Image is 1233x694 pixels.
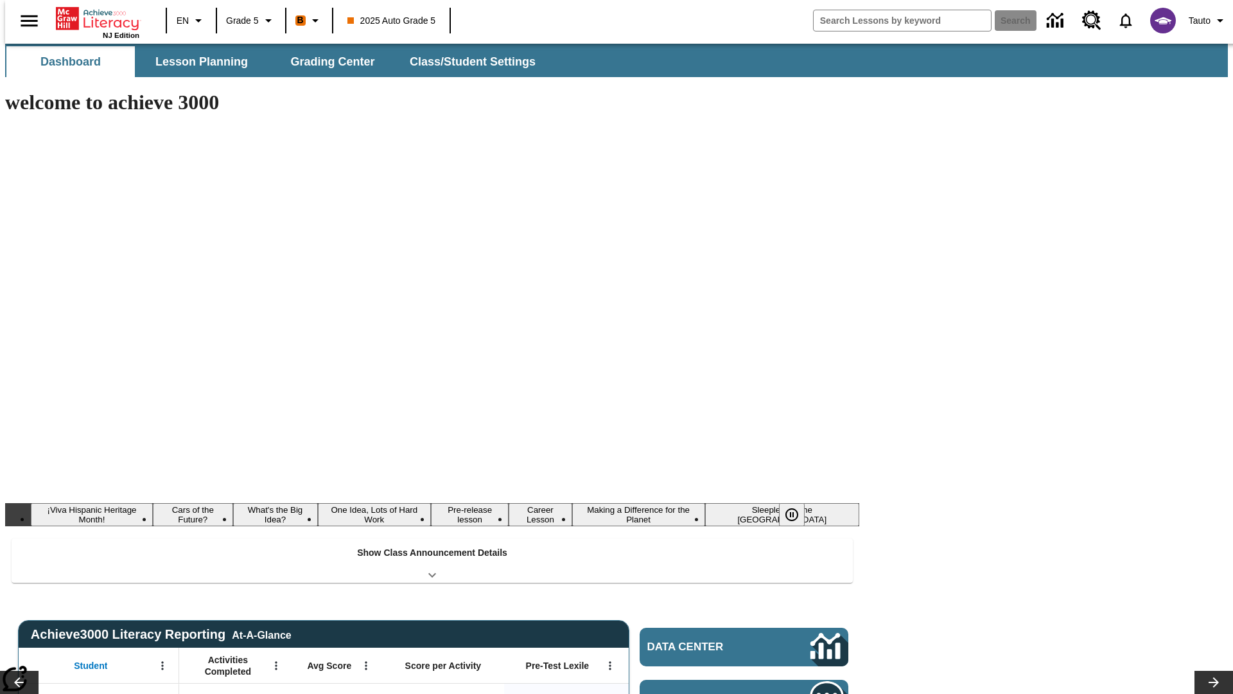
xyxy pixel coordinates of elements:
button: Slide 6 Career Lesson [509,503,572,526]
button: Boost Class color is orange. Change class color [290,9,328,32]
div: SubNavbar [5,46,547,77]
button: Grade: Grade 5, Select a grade [221,9,281,32]
button: Open side menu [10,2,48,40]
a: Notifications [1109,4,1142,37]
button: Select a new avatar [1142,4,1184,37]
a: Home [56,6,139,31]
span: Achieve3000 Literacy Reporting [31,627,292,642]
button: Slide 7 Making a Difference for the Planet [572,503,705,526]
span: B [297,12,304,28]
button: Slide 1 ¡Viva Hispanic Heritage Month! [31,503,153,526]
span: Dashboard [40,55,101,69]
button: Slide 2 Cars of the Future? [153,503,233,526]
h1: welcome to achieve 3000 [5,91,859,114]
a: Resource Center, Will open in new tab [1074,3,1109,38]
div: SubNavbar [5,44,1228,77]
div: Home [56,4,139,39]
button: Pause [779,503,805,526]
button: Grading Center [268,46,397,77]
button: Profile/Settings [1184,9,1233,32]
button: Dashboard [6,46,135,77]
button: Class/Student Settings [399,46,546,77]
span: Activities Completed [186,654,270,677]
div: Show Class Announcement Details [12,538,853,583]
button: Language: EN, Select a language [171,9,212,32]
span: NJ Edition [103,31,139,39]
span: Score per Activity [405,660,482,672]
span: Grade 5 [226,14,259,28]
button: Lesson carousel, Next [1194,671,1233,694]
button: Slide 3 What's the Big Idea? [233,503,318,526]
button: Open Menu [153,656,172,675]
span: Lesson Planning [155,55,248,69]
button: Slide 8 Sleepless in the Animal Kingdom [705,503,859,526]
a: Data Center [640,628,848,666]
button: Open Menu [267,656,286,675]
input: search field [814,10,991,31]
span: Student [74,660,107,672]
span: Pre-Test Lexile [526,660,590,672]
p: Show Class Announcement Details [357,546,507,560]
div: At-A-Glance [232,627,291,641]
span: Grading Center [290,55,374,69]
a: Data Center [1039,3,1074,39]
span: Class/Student Settings [410,55,536,69]
span: Avg Score [307,660,351,672]
span: EN [177,14,189,28]
button: Slide 4 One Idea, Lots of Hard Work [318,503,432,526]
span: 2025 Auto Grade 5 [347,14,436,28]
div: Pause [779,503,818,526]
button: Slide 5 Pre-release lesson [431,503,509,526]
span: Tauto [1189,14,1211,28]
button: Open Menu [600,656,620,675]
img: avatar image [1150,8,1176,33]
button: Open Menu [356,656,376,675]
button: Lesson Planning [137,46,266,77]
span: Data Center [647,641,767,654]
